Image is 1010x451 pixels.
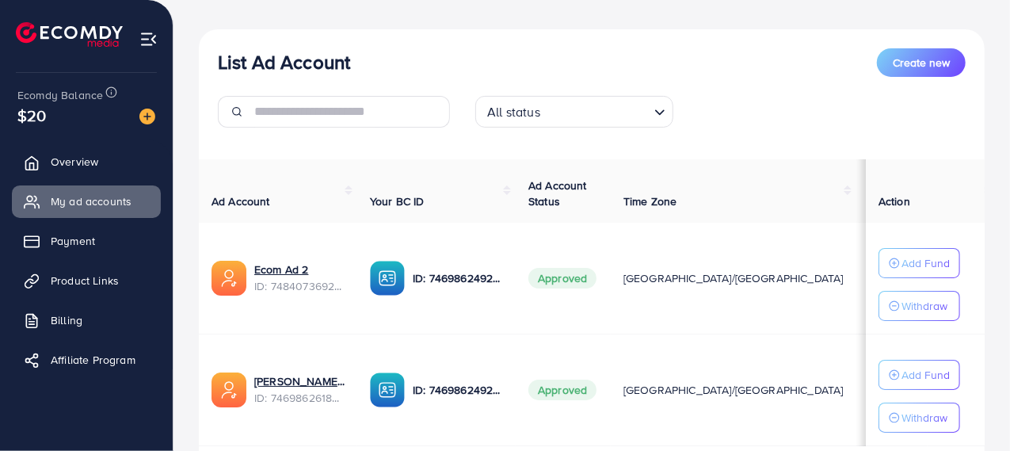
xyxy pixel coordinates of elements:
span: Time Zone [623,193,677,209]
span: Your BC ID [370,193,425,209]
a: Billing [12,304,161,336]
span: ID: 7469862618904379409 [254,390,345,406]
div: Search for option [475,96,673,128]
img: logo [16,22,123,47]
span: ID: 7484073692411150354 [254,278,345,294]
span: Overview [51,154,98,170]
a: Affiliate Program [12,344,161,376]
p: Add Fund [901,254,950,273]
span: Billing [51,312,82,328]
a: Payment [12,225,161,257]
p: ID: 7469862492106981393 [413,380,503,399]
img: ic-ads-acc.e4c84228.svg [212,373,246,407]
span: Approved [528,380,596,400]
a: Overview [12,146,161,178]
div: <span class='underline'>Umar Saad Ecom</span></br>7469862618904379409 [254,373,345,406]
a: My ad accounts [12,185,161,217]
span: Ad Account [212,193,270,209]
span: Affiliate Program [51,352,135,368]
button: Withdraw [879,291,960,321]
span: Payment [51,233,95,249]
div: <span class='underline'>Ecom Ad 2</span></br>7484073692411150354 [254,262,345,294]
img: menu [139,30,158,48]
img: ic-ba-acc.ded83a64.svg [370,261,405,296]
span: $20 [17,104,46,127]
p: Withdraw [901,408,947,427]
p: Add Fund [901,365,950,384]
a: Ecom Ad 2 [254,262,345,277]
p: ID: 7469862492106981393 [413,269,503,288]
h3: List Ad Account [218,51,350,74]
button: Add Fund [879,360,960,390]
a: Product Links [12,265,161,296]
span: Approved [528,268,596,289]
img: ic-ba-acc.ded83a64.svg [370,373,405,407]
button: Add Fund [879,248,960,278]
span: My ad accounts [51,193,131,209]
button: Withdraw [879,403,960,433]
button: Create new [877,48,966,77]
img: ic-ads-acc.e4c84228.svg [212,261,246,296]
a: [PERSON_NAME] Ecom [254,373,345,389]
span: Create new [893,55,950,71]
span: Ad Account Status [528,178,587,209]
span: Action [879,193,910,209]
iframe: Chat [943,380,998,439]
span: All status [484,101,543,124]
span: Product Links [51,273,119,289]
img: image [139,109,155,124]
span: [GEOGRAPHIC_DATA]/[GEOGRAPHIC_DATA] [623,382,844,398]
span: Ecomdy Balance [17,87,103,103]
input: Search for option [545,97,648,124]
p: Withdraw [901,296,947,315]
span: [GEOGRAPHIC_DATA]/[GEOGRAPHIC_DATA] [623,270,844,286]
